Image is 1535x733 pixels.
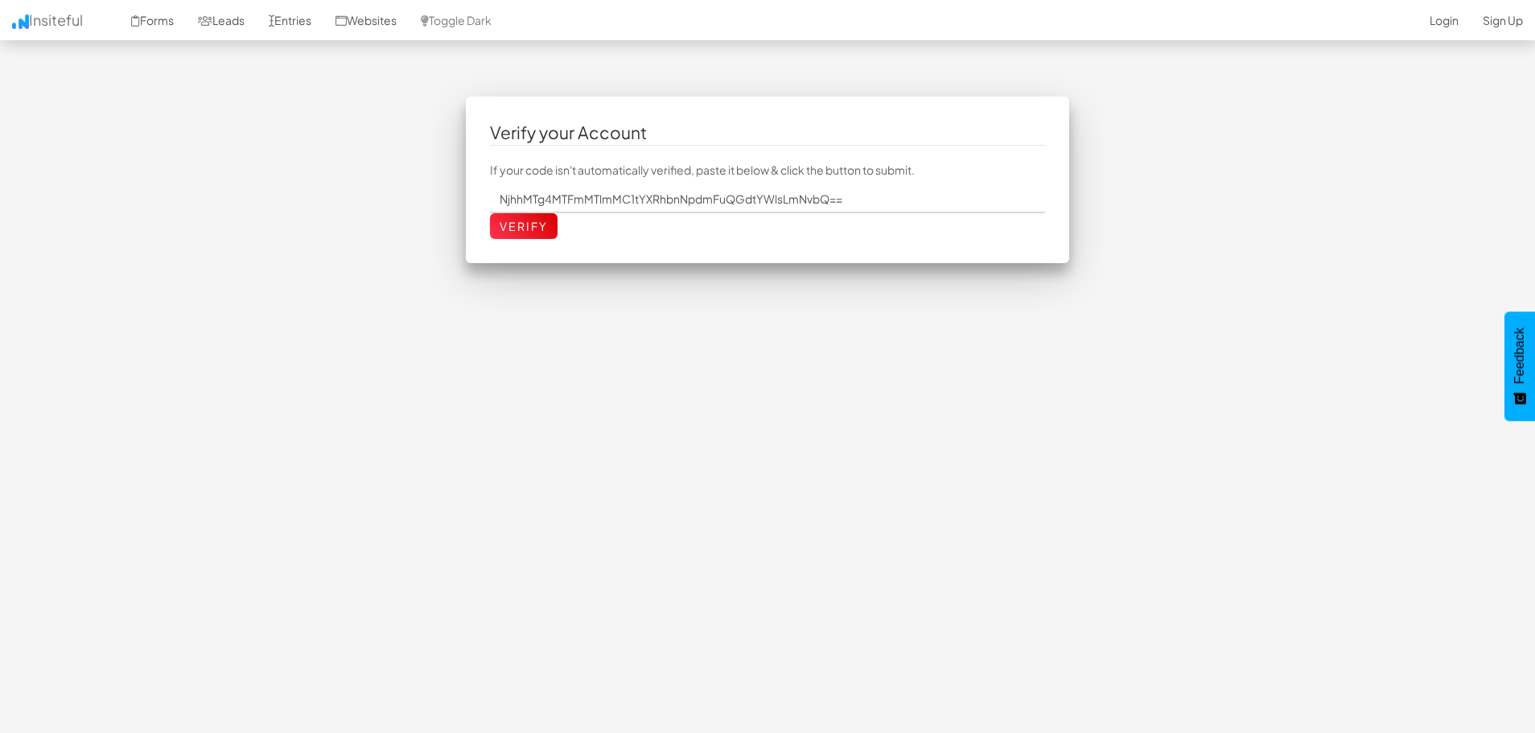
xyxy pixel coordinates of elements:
input: Enter your code here. [490,186,1045,213]
legend: Verify your Account [490,121,1045,146]
input: Verify [490,213,558,239]
p: If your code isn't automatically verified, paste it below & click the button to submit. [490,162,1045,178]
img: icon.png [12,14,29,29]
span: Feedback [1512,327,1527,384]
button: Feedback - Show survey [1504,311,1535,421]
